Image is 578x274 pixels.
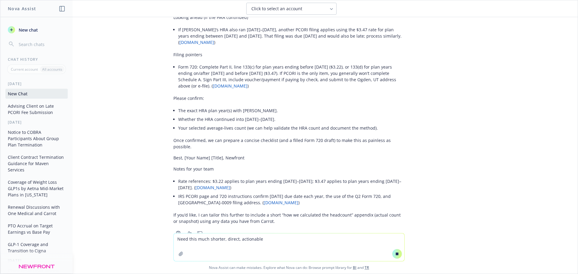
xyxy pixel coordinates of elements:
p: If you’d like, I can tailor this further to include a short “how we calculated the headcount” app... [173,212,405,224]
span: Nova Assist can make mistakes. Explore what Nova can do: Browse prompt library for and [3,261,575,274]
button: Client Contract Termination Guidance for Maven Services [5,152,68,175]
button: Coverage of Weight Loss GLP1s by Aetna Mid-Market Plans in [US_STATE] [5,177,68,200]
div: [DATE] [1,120,73,125]
li: Whether the HRA continued into [DATE]–[DATE]. [178,115,405,124]
a: TR [365,265,369,270]
a: [DOMAIN_NAME] [195,185,230,190]
div: [DATE] [1,81,73,86]
input: Search chats [17,40,65,48]
a: [DOMAIN_NAME] [264,200,298,205]
button: Advising Client on Late PCORI Fee Submission [5,101,68,117]
button: New chat [5,24,68,35]
p: Best, [Your Name] [Title], Newfront [173,155,405,161]
span: Click to select an account [251,6,302,12]
div: Chat History [1,57,73,62]
a: [DOMAIN_NAME] [213,83,247,89]
div: [DATE] [1,258,73,263]
p: All accounts [42,67,62,72]
li: Form 720: Complete Part II, line 133(c) for plan years ending before [DATE] ($3.22), or 133(d) fo... [178,63,405,90]
button: GLP-1 Coverage and Transition to Cigna [5,239,68,256]
button: PTO Accrual on Target Earnings vs Base Pay [5,221,68,237]
button: Notice to COBRA Participants About Group Plan Termination [5,127,68,150]
li: IRS PCORI page and 720 instructions confirm [DATE] due date each year, the use of the Q2 Form 720... [178,192,405,207]
p: Once confirmed, we can prepare a concise checklist (and a filled Form 720 draft) to make this as ... [173,137,405,150]
p: Current account [11,67,38,72]
button: Click to select an account [246,3,337,15]
button: Thumbs down [195,229,205,238]
li: Rate references: $3.22 applies to plan years ending [DATE]–[DATE]; $3.47 applies to plan years en... [178,177,405,192]
li: The exact HRA plan year(s) with [PERSON_NAME]. [178,106,405,115]
button: New Chat [5,89,68,99]
button: Renewal Discussions with One Medical and Carrot [5,202,68,218]
li: Your selected average‑lives count (we can help validate the HRA count and document the method). [178,124,405,132]
span: New chat [17,27,38,33]
h1: Nova Assist [8,5,36,12]
p: Filing pointers [173,51,405,58]
li: If [PERSON_NAME]’s HRA also ran [DATE]–[DATE], another PCORI filing applies using the $3.47 rate ... [178,25,405,47]
p: Looking ahead (if the HRA continued) [173,14,405,20]
svg: Copy to clipboard [176,231,181,236]
p: Please confirm: [173,95,405,101]
a: [DOMAIN_NAME] [179,39,214,45]
a: BI [353,265,356,270]
p: Notes for your team [173,166,405,172]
